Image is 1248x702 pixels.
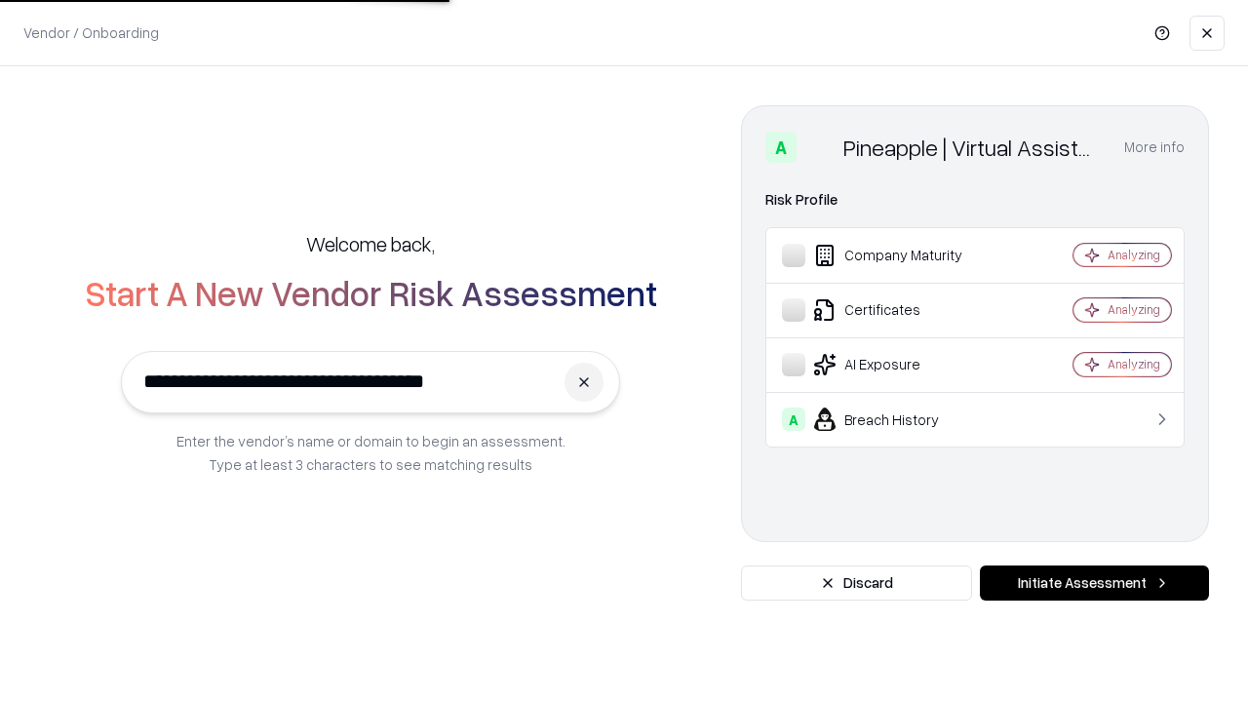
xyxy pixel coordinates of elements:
[1124,130,1185,165] button: More info
[765,132,797,163] div: A
[1108,247,1160,263] div: Analyzing
[843,132,1101,163] div: Pineapple | Virtual Assistant Agency
[176,429,565,476] p: Enter the vendor’s name or domain to begin an assessment. Type at least 3 characters to see match...
[782,408,1015,431] div: Breach History
[980,565,1209,601] button: Initiate Assessment
[85,273,657,312] h2: Start A New Vendor Risk Assessment
[782,298,1015,322] div: Certificates
[306,230,435,257] h5: Welcome back,
[782,408,805,431] div: A
[804,132,836,163] img: Pineapple | Virtual Assistant Agency
[782,244,1015,267] div: Company Maturity
[1108,301,1160,318] div: Analyzing
[23,22,159,43] p: Vendor / Onboarding
[1108,356,1160,372] div: Analyzing
[765,188,1185,212] div: Risk Profile
[741,565,972,601] button: Discard
[782,353,1015,376] div: AI Exposure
